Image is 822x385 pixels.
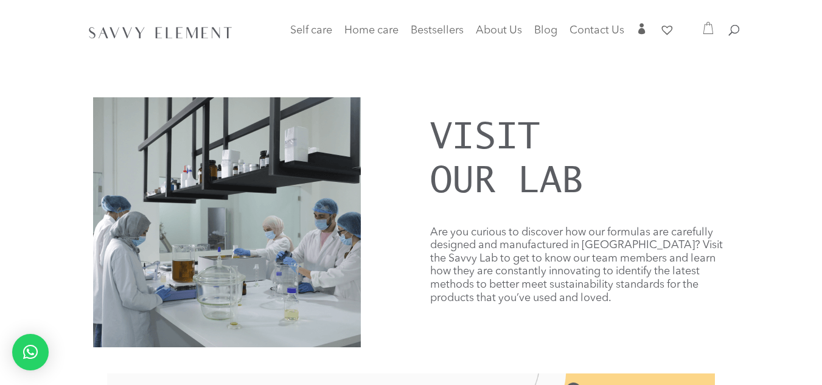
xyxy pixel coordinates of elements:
a: Blog [534,26,557,43]
a: Contact Us [569,26,624,43]
img: SavvyElement [85,23,236,42]
a: Home care [344,26,399,50]
span: Home care [344,25,399,36]
h1: Visit our lab [430,113,761,207]
span: Bestsellers [411,25,464,36]
span: About Us [476,25,522,36]
a: Bestsellers [411,26,464,43]
span:  [636,23,647,34]
div: 2 / 7 [61,97,392,347]
span: Contact Us [569,25,624,36]
span: Self care [290,25,332,36]
span: Blog [534,25,557,36]
a:  [636,23,647,43]
a: Self care [290,26,332,50]
a: About Us [476,26,522,43]
img: Group 10861 [93,97,361,347]
p: Are you curious to discover how our formulas are carefully designed and manufactured in [GEOGRAPH... [430,226,727,305]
